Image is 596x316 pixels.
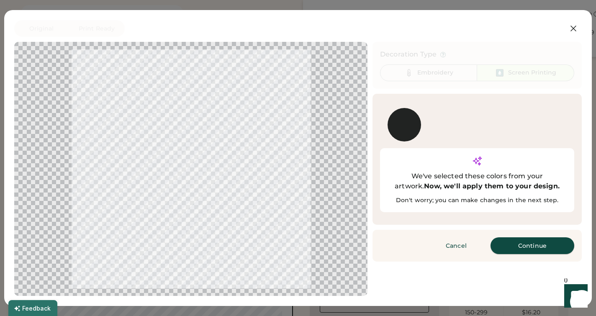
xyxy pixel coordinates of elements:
button: Continue [491,237,574,254]
div: Screen Printing [508,69,556,77]
div: Embroidery [417,69,453,77]
button: Cancel [427,237,486,254]
img: Thread%20-%20Unselected.svg [404,68,414,78]
div: Decoration Type [380,49,437,59]
strong: Now, we'll apply them to your design. [424,182,560,190]
img: Ink%20-%20Selected.svg [495,68,505,78]
div: We've selected these colors from your artwork. [388,171,567,191]
button: Print Ready [69,20,125,37]
iframe: Front Chat [556,278,592,314]
div: Don't worry; you can make changes in the next step. [388,196,567,205]
button: Original [14,20,69,37]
